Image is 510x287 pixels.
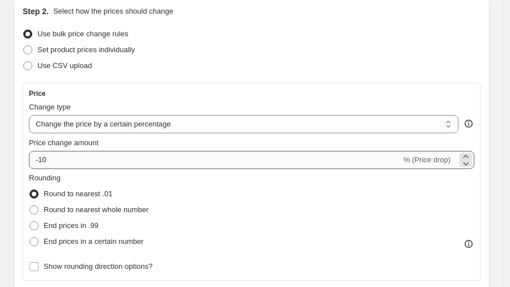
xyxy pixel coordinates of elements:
[44,262,152,271] span: Show rounding direction options?
[44,221,99,230] span: End prices in .99
[29,89,45,98] h3: Price
[29,103,71,111] span: Change type
[37,61,92,70] span: Use CSV upload
[403,155,450,164] span: % (Price drop)
[53,6,173,17] p: Select how the prices should change
[23,6,49,17] h2: Step 2.
[463,118,474,129] div: help
[44,189,112,198] span: Round to nearest .01
[29,138,99,147] span: Price change amount
[37,45,135,54] span: Set product prices individually
[44,205,148,214] span: Round to nearest whole number
[29,174,61,182] span: Rounding
[37,29,128,38] span: Use bulk price change rules
[44,237,143,246] span: End prices in a certain number
[29,151,401,169] input: -15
